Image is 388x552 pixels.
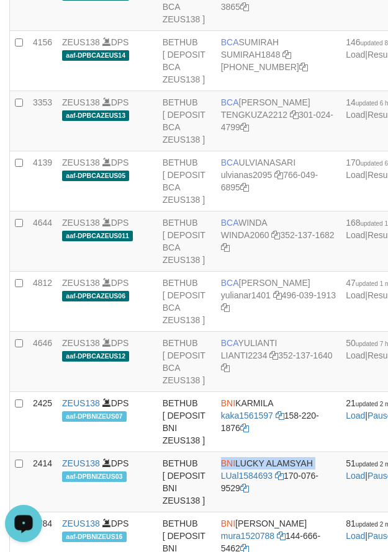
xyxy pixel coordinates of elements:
[221,97,239,107] span: BCA
[5,5,42,42] button: Open LiveChat chat widget
[221,411,273,421] a: kaka1561597
[62,411,127,422] span: aaf-DPBNIZEUS07
[273,290,282,300] a: Copy yulianar1401 to clipboard
[240,2,249,12] a: Copy 6640633865 to clipboard
[62,338,100,348] a: ZEUS138
[299,62,308,72] a: Copy 8692458906 to clipboard
[346,350,365,360] a: Load
[62,471,127,482] span: aaf-DPBNIZEUS03
[221,338,238,348] span: BCA
[216,272,341,332] td: [PERSON_NAME] 496-039-1913
[62,351,129,362] span: aaf-DPBCAZEUS12
[221,243,230,252] a: Copy 3521371682 to clipboard
[221,170,273,180] a: ulvianas2095
[216,452,341,512] td: LUCKY ALAMSYAH 170-076-9529
[28,392,57,452] td: 2425
[346,110,365,120] a: Load
[346,50,365,60] a: Load
[57,452,158,512] td: DPS
[346,471,365,481] a: Load
[346,290,365,300] a: Load
[274,170,283,180] a: Copy ulvianas2095 to clipboard
[57,31,158,91] td: DPS
[28,151,57,211] td: 4139
[62,97,100,107] a: ZEUS138
[221,458,235,468] span: BNI
[57,392,158,452] td: DPS
[221,303,230,313] a: Copy 4960391913 to clipboard
[158,452,216,512] td: BETHUB [ DEPOSIT BNI ZEUS138 ]
[28,452,57,512] td: 2414
[158,392,216,452] td: BETHUB [ DEPOSIT BNI ZEUS138 ]
[240,483,249,493] a: Copy 1700769529 to clipboard
[221,531,274,541] a: mura1520788
[346,411,365,421] a: Load
[158,272,216,332] td: BETHUB [ DEPOSIT BCA ZEUS138 ]
[221,290,271,300] a: yulianar1401
[240,182,249,192] a: Copy 7660496895 to clipboard
[216,332,341,392] td: YULIANTI 352-137-1640
[221,218,238,228] span: BCA
[275,471,284,481] a: Copy LUal1584693 to clipboard
[216,211,341,272] td: WINDA 352-137-1682
[62,37,100,47] a: ZEUS138
[28,332,57,392] td: 4646
[62,458,100,468] a: ZEUS138
[276,411,284,421] a: Copy kaka1561597 to clipboard
[158,151,216,211] td: BETHUB [ DEPOSIT BCA ZEUS138 ]
[221,363,230,373] a: Copy 3521371640 to clipboard
[62,291,129,301] span: aaf-DPBCAZEUS06
[221,230,269,240] a: WINDA2060
[290,110,299,120] a: Copy TENGKUZA2212 to clipboard
[346,170,365,180] a: Load
[221,471,273,481] a: LUal1584693
[240,423,249,433] a: Copy 1582201876 to clipboard
[28,31,57,91] td: 4156
[62,398,100,408] a: ZEUS138
[346,230,365,240] a: Load
[28,272,57,332] td: 4812
[57,91,158,151] td: DPS
[221,519,235,528] span: BNI
[62,231,133,241] span: aaf-DPBCAZEUS011
[346,531,365,541] a: Load
[271,230,280,240] a: Copy WINDA2060 to clipboard
[221,278,239,288] span: BCA
[57,211,158,272] td: DPS
[62,218,100,228] a: ZEUS138
[221,110,287,120] a: TENGKUZA2212
[28,211,57,272] td: 4644
[62,158,100,167] a: ZEUS138
[240,122,249,132] a: Copy 3010244799 to clipboard
[221,158,239,167] span: BCA
[158,31,216,91] td: BETHUB [ DEPOSIT BCA ZEUS138 ]
[216,151,341,211] td: ULVIANASARI 766-049-6895
[158,211,216,272] td: BETHUB [ DEPOSIT BCA ZEUS138 ]
[216,31,341,91] td: SUMIRAH [PHONE_NUMBER]
[62,519,100,528] a: ZEUS138
[216,392,341,452] td: KARMILA 158-220-1876
[57,151,158,211] td: DPS
[221,50,281,60] a: SUMIRAH1848
[62,532,127,542] span: aaf-DPBNIZEUS16
[57,332,158,392] td: DPS
[221,37,239,47] span: BCA
[282,50,291,60] a: Copy SUMIRAH1848 to clipboard
[57,272,158,332] td: DPS
[62,50,129,61] span: aaf-DPBCAZEUS14
[277,531,286,541] a: Copy mura1520788 to clipboard
[158,332,216,392] td: BETHUB [ DEPOSIT BCA ZEUS138 ]
[28,91,57,151] td: 3353
[62,278,100,288] a: ZEUS138
[62,171,129,181] span: aaf-DPBCAZEUS05
[221,398,235,408] span: BNI
[158,91,216,151] td: BETHUB [ DEPOSIT BCA ZEUS138 ]
[62,110,129,121] span: aaf-DPBCAZEUS13
[221,350,268,360] a: LIANTI2234
[269,350,278,360] a: Copy LIANTI2234 to clipboard
[216,91,341,151] td: [PERSON_NAME] 301-024-4799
